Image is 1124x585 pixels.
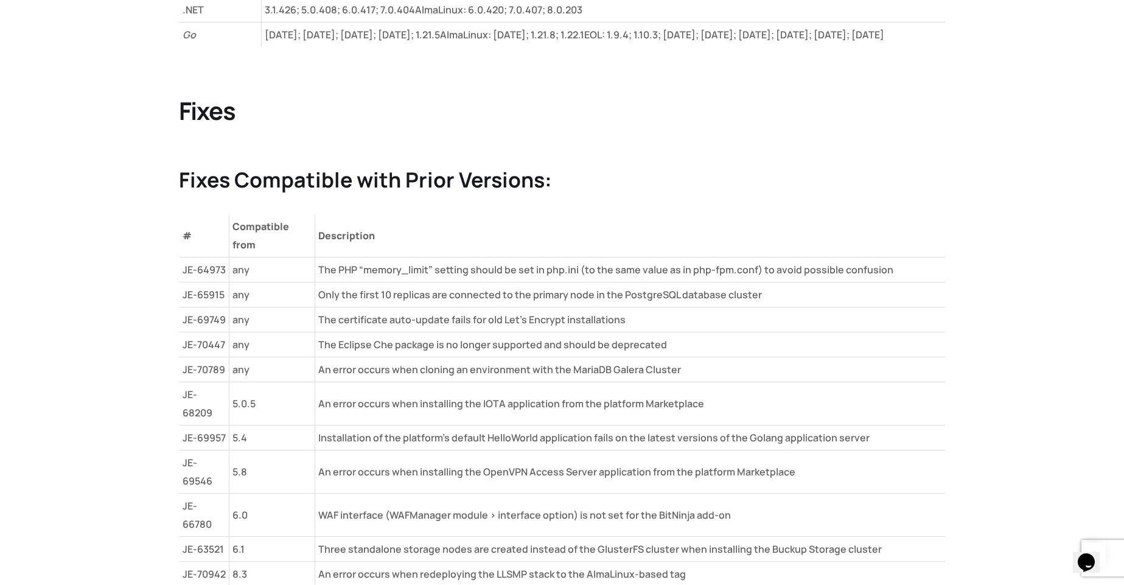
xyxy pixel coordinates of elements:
[315,332,945,357] td: The Eclipse Che package is no longer supported and should be deprecated
[262,23,945,47] td: [DATE]; [DATE]; [DATE]; [DATE]; 1.21.5AlmaLinux: [DATE]; 1.21.8; 1.22.1EOL: 1.9.4; 1.10.3; [DATE]...
[229,425,315,450] td: 5.4
[179,282,229,307] td: JE-65915
[179,307,229,332] td: JE-69749
[315,357,945,382] td: An error occurs when cloning an environment with the MariaDB Galera Cluster
[179,257,229,282] td: JE-64973
[229,382,315,425] td: 5.0.5
[229,536,315,561] td: 6.1
[229,493,315,536] td: 6.0
[318,229,375,242] strong: Description
[315,257,945,282] td: The PHP “memory_limit” setting should be set in php.ini (to the same value as in php-fpm.conf) to...
[315,307,945,332] td: The certificate auto-update fails for old Let’s Encrypt installations
[179,493,229,536] td: JE-66780
[315,382,945,425] td: An error occurs when installing the IOTA application from the platform Marketplace
[232,220,289,251] strong: Compatible from
[179,332,229,357] td: JE-70447
[229,332,315,357] td: any
[179,382,229,425] td: JE-68209
[183,28,196,41] em: Go
[179,536,229,561] td: JE-63521
[315,450,945,493] td: An error occurs when installing the OpenVPN Access Server application from the platform Marketplace
[229,450,315,493] td: 5.8
[315,425,945,450] td: Installation of the platform’s default HelloWorld application fails on the latest versions of the...
[229,257,315,282] td: any
[315,536,945,561] td: Three standalone storage nodes are created instead of the GlusterFS cluster when installing the B...
[229,282,315,307] td: any
[315,282,945,307] td: Only the first 10 replicas are connected to the primary node in the PostgreSQL database cluster
[179,357,229,382] td: JE-70789
[183,229,192,242] strong: #
[179,96,946,125] h2: Fixes
[229,357,315,382] td: any
[229,307,315,332] td: any
[1073,536,1112,573] iframe: chat widget
[315,493,945,536] td: WAF interface (WAFManager module > interface option) is not set for the BitNinja add-on
[179,425,229,450] td: JE-69957
[179,450,229,493] td: JE-69546
[179,167,946,193] h3: Fixes Compatible with Prior Versions:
